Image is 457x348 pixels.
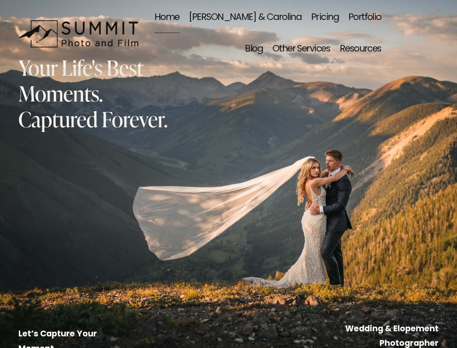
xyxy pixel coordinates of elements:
[18,54,174,132] h2: Your Life's Best Moments. Captured Forever.
[340,35,381,65] span: Resources
[189,2,301,34] a: [PERSON_NAME] & Carolina
[340,34,381,65] a: folder dropdown
[311,2,339,34] a: Pricing
[272,34,330,65] a: folder dropdown
[155,2,179,34] a: Home
[245,34,263,65] a: Blog
[18,20,143,48] img: Summit Photo and Film
[272,35,330,65] span: Other Services
[348,2,381,34] a: Portfolio
[18,328,97,341] a: Let’s Capture Your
